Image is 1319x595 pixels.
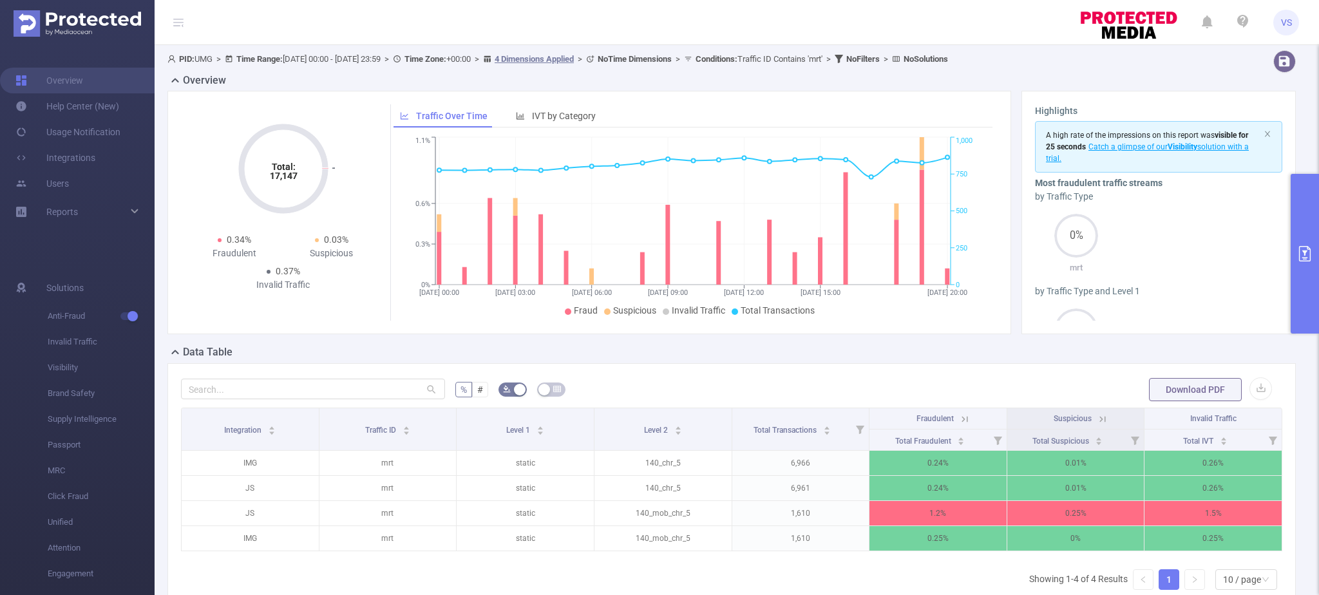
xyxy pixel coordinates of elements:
[869,476,1007,500] p: 0.24%
[269,430,276,433] i: icon: caret-down
[48,458,155,484] span: MRC
[419,288,459,297] tspan: [DATE] 00:00
[48,432,155,458] span: Passport
[319,451,457,475] p: mrt
[895,437,953,446] span: Total Fraudulent
[236,54,283,64] b: Time Range:
[594,476,732,500] p: 140_chr_5
[283,247,381,260] div: Suspicious
[823,424,831,432] div: Sort
[613,305,656,316] span: Suspicious
[741,305,815,316] span: Total Transactions
[1183,437,1215,446] span: Total IVT
[674,430,681,433] i: icon: caret-down
[15,145,95,171] a: Integrations
[46,199,78,225] a: Reports
[400,111,409,120] i: icon: line-chart
[956,137,973,146] tspan: 1,000
[416,111,488,121] span: Traffic Over Time
[48,406,155,432] span: Supply Intelligence
[674,424,682,432] div: Sort
[536,424,544,432] div: Sort
[822,54,835,64] span: >
[536,424,544,428] i: icon: caret-up
[1035,178,1162,188] b: Most fraudulent traffic streams
[1035,285,1282,298] div: by Traffic Type and Level 1
[553,385,561,393] i: icon: table
[48,303,155,329] span: Anti-Fraud
[324,234,348,245] span: 0.03%
[880,54,892,64] span: >
[415,137,430,146] tspan: 1.1%
[1159,570,1179,589] a: 1
[1220,435,1228,443] div: Sort
[48,381,155,406] span: Brand Safety
[269,171,297,181] tspan: 17,147
[1095,435,1103,443] div: Sort
[1281,10,1292,35] span: VS
[15,171,69,196] a: Users
[696,54,737,64] b: Conditions :
[956,207,967,216] tspan: 500
[1007,526,1144,551] p: 0%
[271,162,295,172] tspan: Total:
[182,476,319,500] p: JS
[268,424,276,432] div: Sort
[1054,231,1098,241] span: 0%
[672,305,725,316] span: Invalid Traffic
[1046,142,1249,163] span: Catch a glimpse of our solution with a trial.
[46,275,84,301] span: Solutions
[46,207,78,217] span: Reports
[457,526,594,551] p: static
[181,379,445,399] input: Search...
[1096,440,1103,444] i: icon: caret-down
[477,384,483,395] span: #
[457,476,594,500] p: static
[319,476,457,500] p: mrt
[14,10,141,37] img: Protected Media
[851,408,869,450] i: Filter menu
[1262,576,1269,585] i: icon: down
[1220,440,1227,444] i: icon: caret-down
[1144,451,1282,475] p: 0.26%
[824,424,831,428] i: icon: caret-up
[1096,435,1103,439] i: icon: caret-up
[732,476,869,500] p: 6,961
[365,426,398,435] span: Traffic ID
[182,526,319,551] p: IMG
[574,54,586,64] span: >
[167,54,948,64] span: UMG [DATE] 00:00 - [DATE] 23:59 +00:00
[415,200,430,208] tspan: 0.6%
[648,288,688,297] tspan: [DATE] 09:00
[644,426,670,435] span: Level 2
[956,281,960,289] tspan: 0
[1032,437,1091,446] span: Total Suspicious
[916,414,954,423] span: Fraudulent
[598,54,672,64] b: No Time Dimensions
[15,68,83,93] a: Overview
[1035,104,1282,118] h3: Highlights
[1007,451,1144,475] p: 0.01%
[957,435,965,443] div: Sort
[179,54,195,64] b: PID:
[532,111,596,121] span: IVT by Category
[536,430,544,433] i: icon: caret-down
[495,288,535,297] tspan: [DATE] 03:00
[186,247,283,260] div: Fraudulent
[989,430,1007,450] i: Filter menu
[403,424,410,428] i: icon: caret-up
[227,234,251,245] span: 0.34%
[516,111,525,120] i: icon: bar-chart
[15,93,119,119] a: Help Center (New)
[1264,130,1271,138] i: icon: close
[503,385,511,393] i: icon: bg-colors
[574,305,598,316] span: Fraud
[1159,569,1179,590] li: 1
[1168,142,1197,151] b: Visibility
[674,424,681,428] i: icon: caret-up
[1149,378,1242,401] button: Download PDF
[183,345,232,360] h2: Data Table
[48,484,155,509] span: Click Fraud
[1029,569,1128,590] li: Showing 1-4 of 4 Results
[1139,576,1147,583] i: icon: left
